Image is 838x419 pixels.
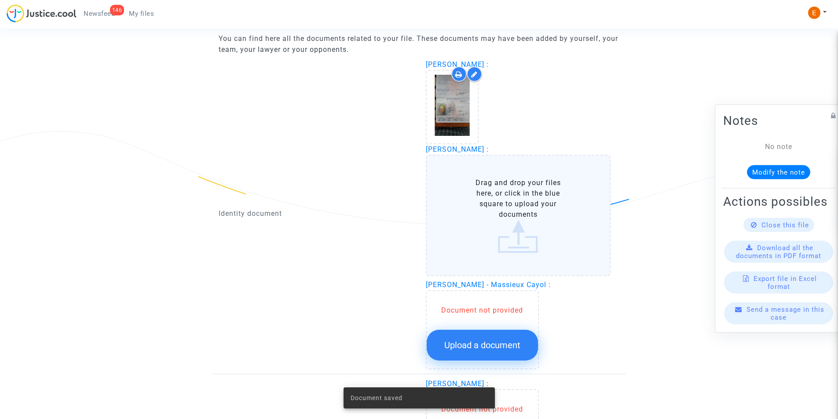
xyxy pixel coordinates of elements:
[723,193,834,209] h2: Actions possibles
[351,393,403,402] span: Document saved
[84,10,115,18] span: Newsfeed
[747,165,810,179] button: Modify the note
[426,60,489,69] span: [PERSON_NAME] :
[808,7,820,19] img: ACg8ocIeiFvHKe4dA5oeRFd_CiCnuxWUEc1A2wYhRJE3TTWt=s96-c
[736,244,821,259] span: Download all the documents in PDF format
[444,340,520,350] span: Upload a document
[736,141,821,152] div: No note
[426,145,489,153] span: [PERSON_NAME] :
[7,4,77,22] img: jc-logo.svg
[77,7,122,20] a: 146Newsfeed
[761,221,809,229] span: Close this file
[110,5,124,15] div: 146
[427,305,538,316] div: Document not provided
[754,274,817,290] span: Export file in Excel format
[219,208,413,219] p: Identity document
[723,113,834,128] h2: Notes
[129,10,154,18] span: My files
[427,330,538,361] button: Upload a document
[122,7,161,20] a: My files
[426,281,551,289] span: [PERSON_NAME] - Massieux Cayol :
[747,305,824,321] span: Send a message in this case
[219,34,618,54] span: You can find here all the documents related to your file. These documents may have been added by ...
